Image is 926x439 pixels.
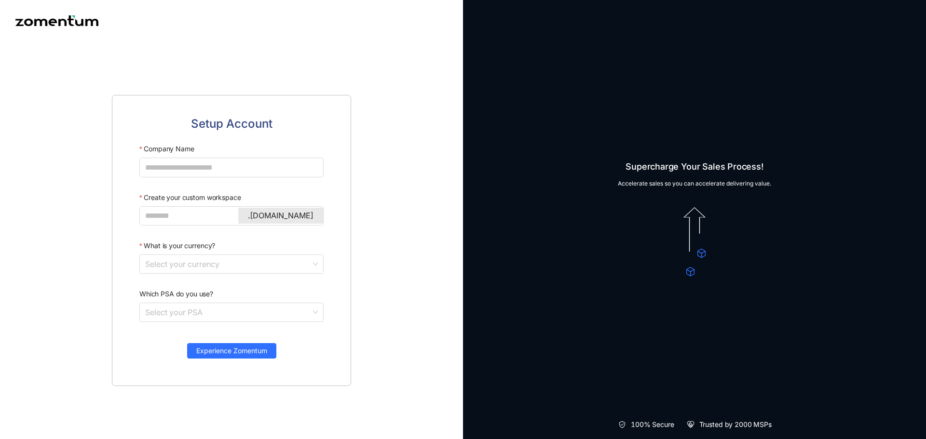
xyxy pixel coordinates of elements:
[699,420,772,429] span: Trusted by 2000 MSPs
[139,237,215,254] label: What is your currency?
[191,115,272,133] span: Setup Account
[618,179,771,188] span: Accelerate sales so you can accelerate delivering value.
[631,420,674,429] span: 100% Secure
[145,210,316,222] input: Create your custom workspace
[15,15,98,26] img: Zomentum logo
[618,160,771,173] span: Supercharge Your Sales Process!
[187,343,276,359] button: Experience Zomentum
[196,346,267,356] span: Experience Zomentum
[139,158,324,177] input: Company Name
[139,140,194,158] label: Company Name
[139,189,241,206] label: Create your custom workspace
[139,285,213,303] label: Which PSA do you use?
[238,208,323,224] div: .[DOMAIN_NAME]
